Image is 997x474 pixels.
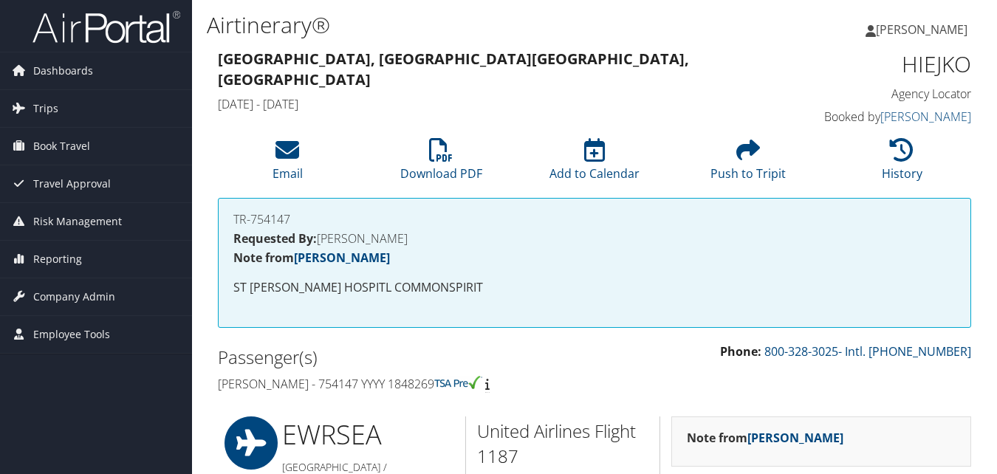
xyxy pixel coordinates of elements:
[233,233,956,244] h4: [PERSON_NAME]
[33,203,122,240] span: Risk Management
[233,213,956,225] h4: TR-754147
[218,376,583,392] h4: [PERSON_NAME] - 754147 YYYY 1848269
[33,128,90,165] span: Book Travel
[876,21,967,38] span: [PERSON_NAME]
[747,430,843,446] a: [PERSON_NAME]
[800,109,972,125] h4: Booked by
[882,146,922,182] a: History
[710,146,786,182] a: Push to Tripit
[282,416,454,453] h1: EWR SEA
[434,376,482,389] img: tsa-precheck.png
[218,345,583,370] h2: Passenger(s)
[207,10,724,41] h1: Airtinerary®
[549,146,640,182] a: Add to Calendar
[477,419,648,468] h2: United Airlines Flight 1187
[687,430,843,446] strong: Note from
[233,250,390,266] strong: Note from
[866,7,982,52] a: [PERSON_NAME]
[218,49,689,89] strong: [GEOGRAPHIC_DATA], [GEOGRAPHIC_DATA] [GEOGRAPHIC_DATA], [GEOGRAPHIC_DATA]
[800,49,972,80] h1: HIEJKO
[33,90,58,127] span: Trips
[764,343,971,360] a: 800-328-3025- Intl. [PHONE_NUMBER]
[33,278,115,315] span: Company Admin
[880,109,971,125] a: [PERSON_NAME]
[400,146,482,182] a: Download PDF
[33,165,111,202] span: Travel Approval
[294,250,390,266] a: [PERSON_NAME]
[233,278,956,298] p: ST [PERSON_NAME] HOSPITL COMMONSPIRIT
[273,146,303,182] a: Email
[33,316,110,353] span: Employee Tools
[233,230,317,247] strong: Requested By:
[33,241,82,278] span: Reporting
[800,86,972,102] h4: Agency Locator
[218,96,778,112] h4: [DATE] - [DATE]
[720,343,761,360] strong: Phone:
[32,10,180,44] img: airportal-logo.png
[33,52,93,89] span: Dashboards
